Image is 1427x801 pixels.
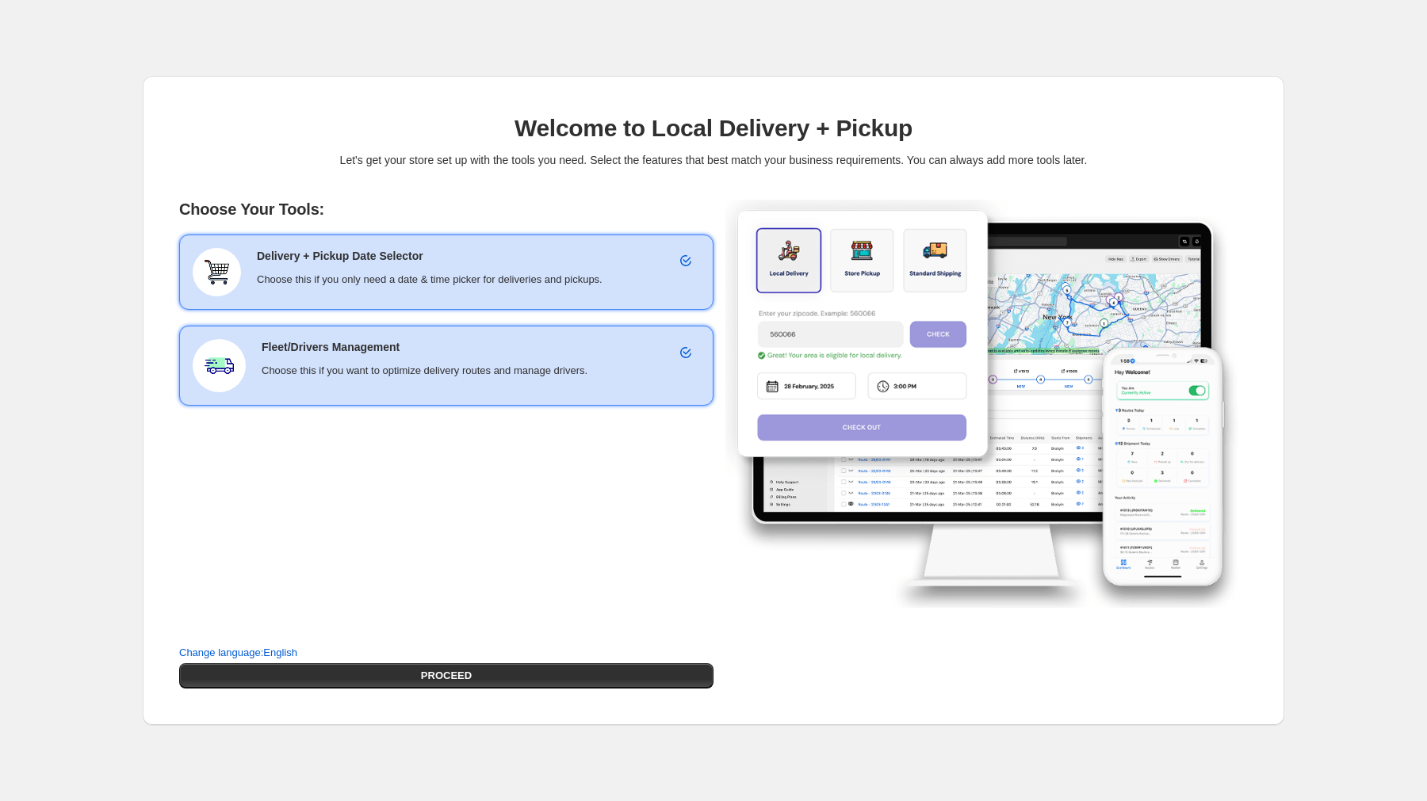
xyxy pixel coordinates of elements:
img: cart [205,351,234,380]
p: Welcome to Local Delivery + Pickup [515,113,912,144]
p: Choose Your Tools: [179,200,713,219]
img: cart [205,260,229,284]
h6: Fleet/Drivers Management [262,339,700,355]
p: Choose this if you only need a date & time picker for deliveries and pickups. [257,272,700,288]
button: Change language:English [179,647,297,658]
p: Choose this if you want to optimize delivery routes and manage drivers. [262,363,700,379]
img: logo [725,200,1238,608]
span: PROCEED [421,668,472,684]
p: Let's get your store set up with the tools you need. Select the features that best match your bus... [340,152,1088,168]
h6: Delivery + Pickup Date Selector [257,248,700,264]
button: PROCEED [179,663,713,688]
